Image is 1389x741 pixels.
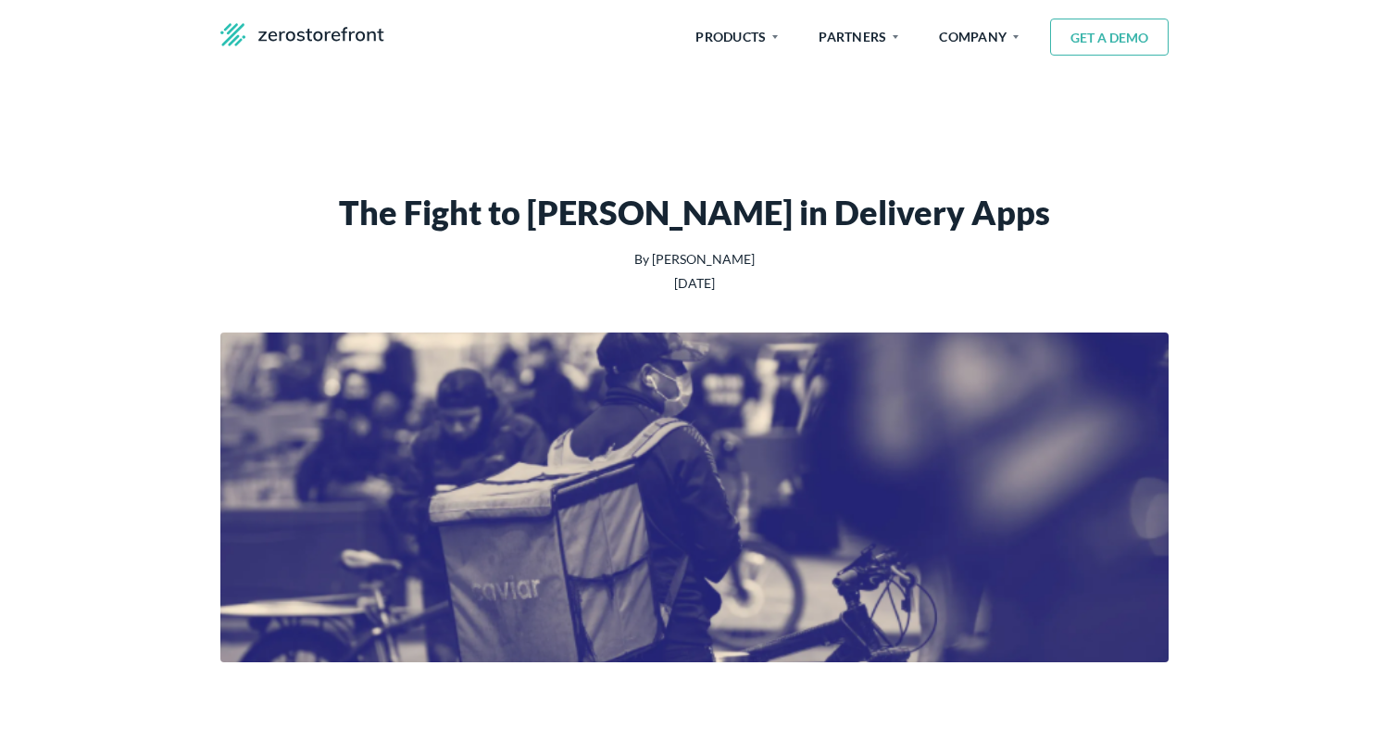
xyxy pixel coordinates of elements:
div: The Fight to [PERSON_NAME] in Delivery Apps [220,193,1169,232]
img: The Fight to Rein in Delivery Apps [220,333,1169,662]
span: GET A DEMO [1060,30,1158,45]
span: PARTNERS [819,19,898,56]
div: By [PERSON_NAME] [DATE] [220,247,1169,295]
span: COMPANY [939,19,1019,56]
span: PRODUCTS [695,19,778,56]
img: zsf-logo [220,22,384,47]
button: GET A DEMO [1050,19,1169,56]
